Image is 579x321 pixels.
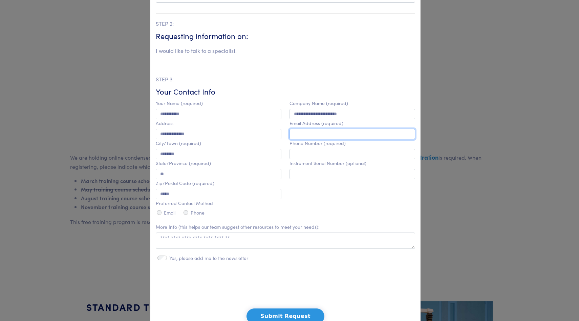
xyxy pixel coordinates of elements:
p: STEP 3: [156,75,415,84]
label: State/Province (required) [156,160,211,166]
label: Preferred Contact Method [156,200,213,206]
label: Zip/Postal Code (required) [156,180,214,186]
label: City/Town (required) [156,140,201,146]
label: Instrument Serial Number (optional) [289,160,366,166]
h6: Requesting information on: [156,31,415,41]
label: Phone [191,210,205,216]
label: Email [164,210,175,216]
label: Yes, please add me to the newsletter [169,255,248,261]
label: Phone Number (required) [289,140,346,146]
label: Address [156,120,173,126]
label: Your Name (required) [156,100,203,106]
label: Email Address (required) [289,120,343,126]
iframe: reCAPTCHA [234,275,337,302]
h6: Your Contact Info [156,86,415,97]
label: More Info (this helps our team suggest other resources to meet your needs): [156,224,320,230]
li: I would like to talk to a specialist. [156,46,237,55]
p: STEP 2: [156,19,415,28]
label: Company Name (required) [289,100,348,106]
